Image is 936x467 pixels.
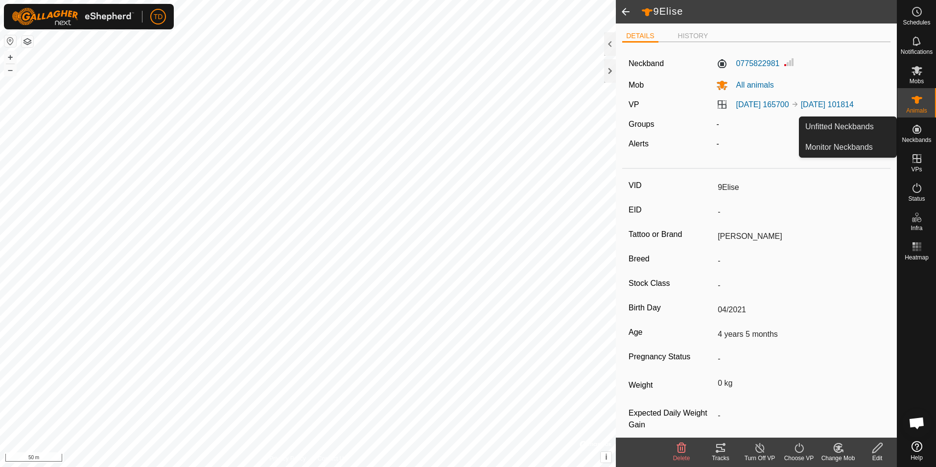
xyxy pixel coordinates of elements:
li: HISTORY [674,31,712,41]
div: Turn Off VP [740,454,779,463]
label: Pregnancy Status [629,350,714,363]
label: Neckband [629,58,664,70]
a: [DATE] 101814 [801,100,854,109]
div: - [712,118,888,130]
label: VP [629,100,639,109]
label: Mob [629,81,644,89]
button: i [601,452,611,463]
div: - [712,138,888,150]
label: Expected Daily Weight Gain [629,407,714,431]
label: 0775822981 [716,58,779,70]
a: Help [897,437,936,465]
button: + [4,51,16,63]
span: Heatmap [905,255,929,260]
label: Weight [629,375,714,396]
label: Breed [629,253,714,265]
label: Birth Day [629,302,714,314]
a: Contact Us [318,454,347,463]
button: – [4,64,16,76]
a: Monitor Neckbands [799,138,896,157]
label: EID [629,204,714,216]
img: Signal strength [783,56,795,68]
span: Schedules [903,20,930,25]
a: [DATE] 165700 [736,100,789,109]
img: to [791,100,799,108]
span: Delete [673,455,690,462]
div: Change Mob [819,454,858,463]
span: Neckbands [902,137,931,143]
span: Help [911,455,923,461]
a: Unfitted Neckbands [799,117,896,137]
h2: 9Elise [641,5,897,18]
span: Status [908,196,925,202]
label: Age [629,326,714,339]
span: Notifications [901,49,933,55]
span: Unfitted Neckbands [805,121,874,133]
li: DETAILS [622,31,658,43]
label: Groups [629,120,654,128]
a: Privacy Policy [269,454,306,463]
span: Infra [911,225,922,231]
img: Gallagher Logo [12,8,134,25]
div: Tracks [701,454,740,463]
span: i [605,453,607,461]
label: Stock Class [629,277,714,290]
span: VPs [911,166,922,172]
label: VID [629,179,714,192]
label: Alerts [629,140,649,148]
button: Map Layers [22,36,33,47]
span: Monitor Neckbands [805,141,873,153]
span: All animals [728,81,773,89]
span: Animals [906,108,927,114]
button: Reset Map [4,35,16,47]
div: Choose VP [779,454,819,463]
a: Open chat [902,408,932,438]
span: TD [154,12,163,22]
div: Edit [858,454,897,463]
label: Tattoo or Brand [629,228,714,241]
span: Mobs [910,78,924,84]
